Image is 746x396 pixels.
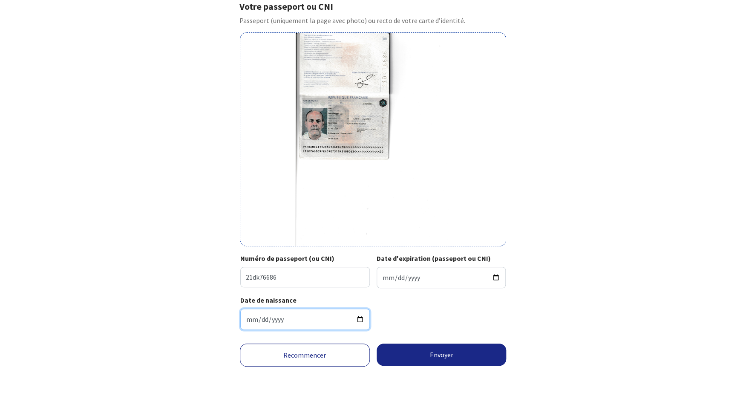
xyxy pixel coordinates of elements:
strong: Date d'expiration (passeport ou CNI) [377,254,491,263]
h1: Votre passeport ou CNI [239,1,507,12]
p: Passeport (uniquement la page avec photo) ou recto de votre carte d’identité. [239,15,507,26]
img: meli-jean-jacques.jpg [296,33,451,246]
strong: Date de naissance [240,296,297,304]
strong: Numéro de passeport (ou CNI) [240,254,334,263]
button: Envoyer [377,344,507,366]
a: Recommencer [240,344,370,367]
